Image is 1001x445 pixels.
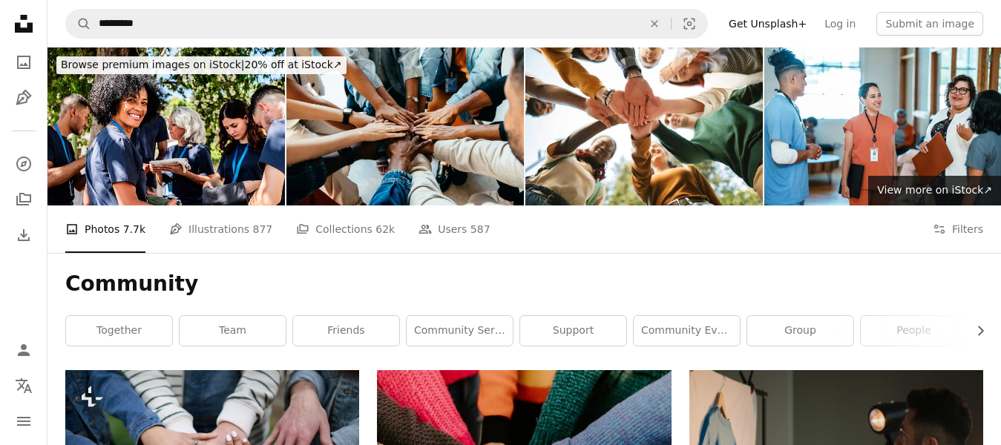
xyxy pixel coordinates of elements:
[61,59,342,70] span: 20% off at iStock ↗
[877,184,992,196] span: View more on iStock ↗
[419,205,490,253] a: Users 587
[470,221,490,237] span: 587
[672,10,707,38] button: Visual search
[9,185,39,214] a: Collections
[180,316,286,346] a: team
[720,12,815,36] a: Get Unsplash+
[520,316,626,346] a: support
[868,176,1001,205] a: View more on iStock↗
[9,149,39,179] a: Explore
[638,10,671,38] button: Clear
[9,83,39,113] a: Illustrations
[61,59,244,70] span: Browse premium images on iStock |
[9,406,39,436] button: Menu
[375,221,395,237] span: 62k
[9,335,39,365] a: Log in / Sign up
[747,316,853,346] a: group
[169,205,272,253] a: Illustrations 877
[286,47,524,205] img: Teamwork concept with diverse hands joining together, symbolizing unity, cooperation, and collabo...
[815,12,864,36] a: Log in
[9,220,39,250] a: Download History
[634,316,740,346] a: community event
[47,47,355,83] a: Browse premium images on iStock|20% off at iStock↗
[876,12,983,36] button: Submit an image
[65,9,708,39] form: Find visuals sitewide
[296,205,395,253] a: Collections 62k
[861,316,967,346] a: people
[967,316,983,346] button: scroll list to the right
[9,47,39,77] a: Photos
[407,316,513,346] a: community service
[66,316,172,346] a: together
[47,47,285,205] img: Portrait of mature volunteer woman outdoors
[525,47,763,205] img: A diverse group of students unites in a collaborative circle, showcasing friendship and teamwork ...
[9,371,39,400] button: Language
[65,271,983,297] h1: Community
[293,316,399,346] a: friends
[66,10,91,38] button: Search Unsplash
[933,205,983,253] button: Filters
[253,221,273,237] span: 877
